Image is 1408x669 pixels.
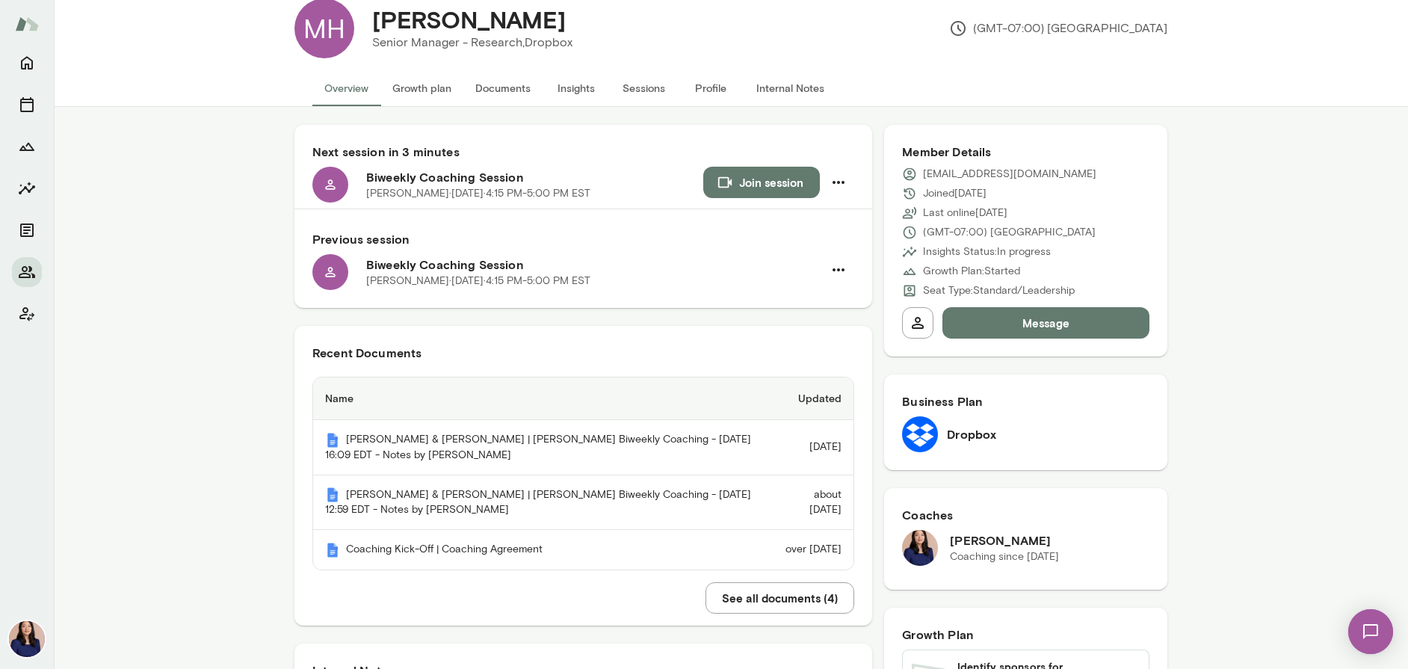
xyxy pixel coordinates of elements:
h6: Previous session [312,230,854,248]
button: Insights [12,173,42,203]
h6: [PERSON_NAME] [950,531,1059,549]
p: Seat Type: Standard/Leadership [923,283,1075,298]
th: [PERSON_NAME] & [PERSON_NAME] | [PERSON_NAME] Biweekly Coaching - [DATE] 12:59 EDT - Notes by [PE... [313,475,774,531]
th: Coaching Kick-Off | Coaching Agreement [313,530,774,570]
td: [DATE] [774,420,853,475]
h6: Biweekly Coaching Session [366,256,823,274]
button: Members [12,257,42,287]
p: [PERSON_NAME] · [DATE] · 4:15 PM-5:00 PM EST [366,186,590,201]
p: Senior Manager - Research, Dropbox [372,34,572,52]
button: Internal Notes [744,70,836,106]
button: Client app [12,299,42,329]
h6: Member Details [902,143,1149,161]
h6: Biweekly Coaching Session [366,168,703,186]
p: (GMT-07:00) [GEOGRAPHIC_DATA] [949,19,1167,37]
h6: Dropbox [947,425,996,443]
button: Overview [312,70,380,106]
p: [PERSON_NAME] · [DATE] · 4:15 PM-5:00 PM EST [366,274,590,289]
button: Documents [12,215,42,245]
h6: Business Plan [902,392,1149,410]
img: Mento [325,487,340,502]
button: Growth plan [380,70,463,106]
p: Joined [DATE] [923,186,986,201]
td: about [DATE] [774,475,853,531]
button: See all documents (4) [705,582,854,614]
img: Leah Kim [9,621,45,657]
th: Name [313,377,774,420]
p: Last online [DATE] [923,206,1007,221]
p: Insights Status: In progress [923,244,1051,259]
button: Home [12,48,42,78]
p: Coaching since [DATE] [950,549,1059,564]
button: Message [942,307,1149,339]
img: Mento [15,10,39,38]
button: Join session [703,167,820,198]
p: Growth Plan: Started [923,264,1020,279]
h6: Coaches [902,506,1149,524]
h4: [PERSON_NAME] [372,5,566,34]
img: Mento [325,543,340,558]
h6: Growth Plan [902,626,1149,644]
h6: Next session in 3 minutes [312,143,854,161]
button: Documents [463,70,543,106]
button: Growth Plan [12,132,42,161]
h6: Recent Documents [312,344,854,362]
p: (GMT-07:00) [GEOGRAPHIC_DATA] [923,225,1096,240]
button: Profile [677,70,744,106]
td: over [DATE] [774,530,853,570]
img: Leah Kim [902,530,938,566]
button: Sessions [12,90,42,120]
th: [PERSON_NAME] & [PERSON_NAME] | [PERSON_NAME] Biweekly Coaching - [DATE] 16:09 EDT - Notes by [PE... [313,420,774,475]
img: Mento [325,433,340,448]
th: Updated [774,377,853,420]
button: Sessions [610,70,677,106]
button: Insights [543,70,610,106]
p: [EMAIL_ADDRESS][DOMAIN_NAME] [923,167,1096,182]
